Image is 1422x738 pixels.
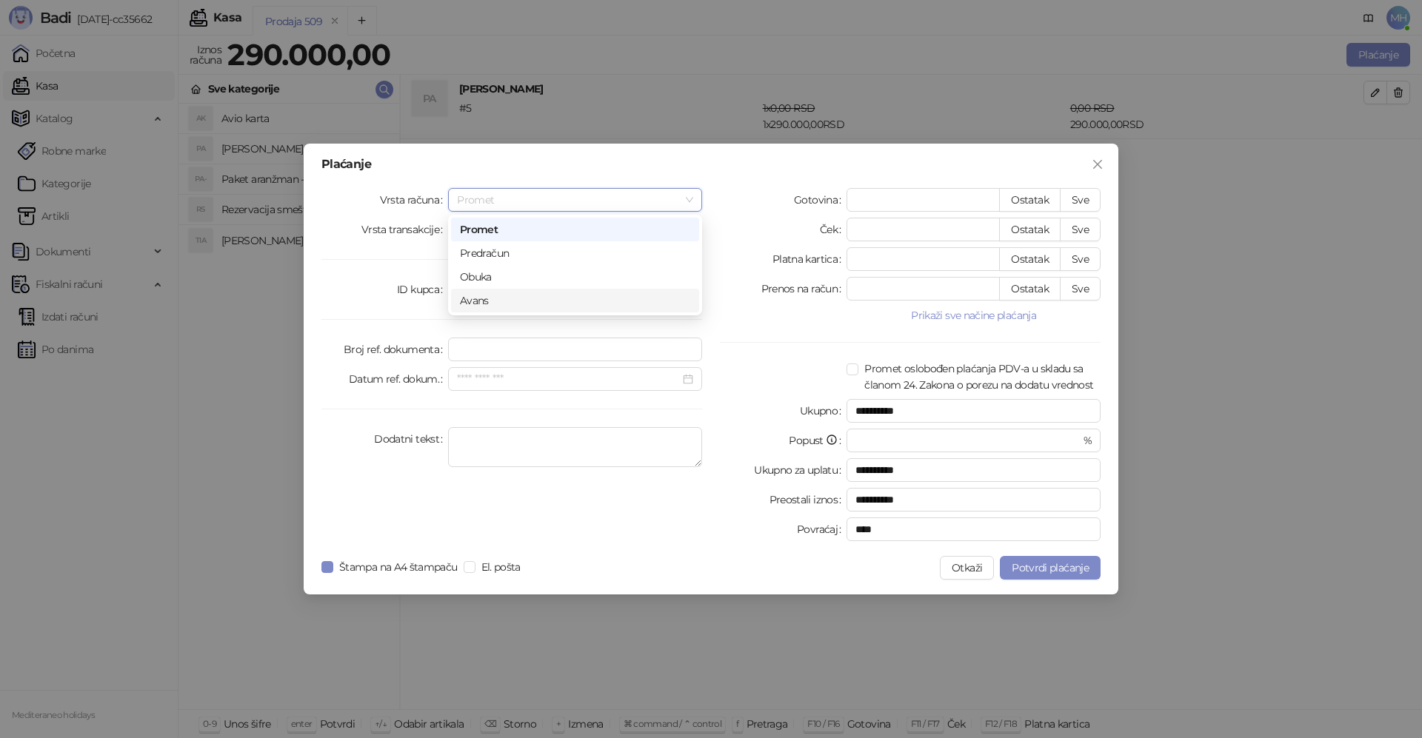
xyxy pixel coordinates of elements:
button: Ostatak [999,247,1061,271]
span: El. pošta [475,559,527,575]
input: Datum ref. dokum. [457,371,680,387]
div: Predračun [451,241,699,265]
button: Sve [1060,277,1101,301]
button: Close [1086,152,1109,176]
button: Ostatak [999,277,1061,301]
label: Dodatni tekst [374,427,448,451]
span: Promet [457,189,693,211]
span: close [1092,158,1104,170]
label: Broj ref. dokumenta [344,338,448,361]
button: Sve [1060,188,1101,212]
label: ID kupca [397,278,448,301]
label: Ček [820,218,847,241]
button: Otkaži [940,556,994,580]
span: Promet oslobođen plaćanja PDV-a u skladu sa članom 24. Zakona o porezu na dodatu vrednost [858,360,1101,393]
div: Avans [451,289,699,312]
label: Preostali iznos [770,488,847,511]
button: Potvrdi plaćanje [1000,556,1101,580]
button: Ostatak [999,218,1061,241]
button: Ostatak [999,188,1061,212]
div: Promet [460,221,690,238]
label: Gotovina [794,188,847,212]
input: Popust [855,429,1080,452]
button: Prikaži sve načine plaćanja [847,306,1101,324]
label: Datum ref. dokum. [349,367,449,391]
span: Potvrdi plaćanje [1012,561,1089,574]
label: Prenos na račun [761,277,847,301]
label: Povraćaj [797,517,847,541]
div: Obuka [460,269,690,285]
div: Plaćanje [321,158,1101,170]
button: Sve [1060,247,1101,271]
input: Broj ref. dokumenta [448,338,702,361]
span: Zatvori [1086,158,1109,170]
textarea: Dodatni tekst [448,427,702,467]
div: Obuka [451,265,699,289]
label: Vrsta računa [380,188,449,212]
div: Promet [451,218,699,241]
label: Platna kartica [772,247,847,271]
label: Ukupno [800,399,847,423]
label: Popust [789,429,847,452]
span: Štampa na A4 štampaču [333,559,464,575]
div: Predračun [460,245,690,261]
label: Ukupno za uplatu [754,458,847,482]
div: Avans [460,292,690,309]
label: Vrsta transakcije [361,218,449,241]
button: Sve [1060,218,1101,241]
